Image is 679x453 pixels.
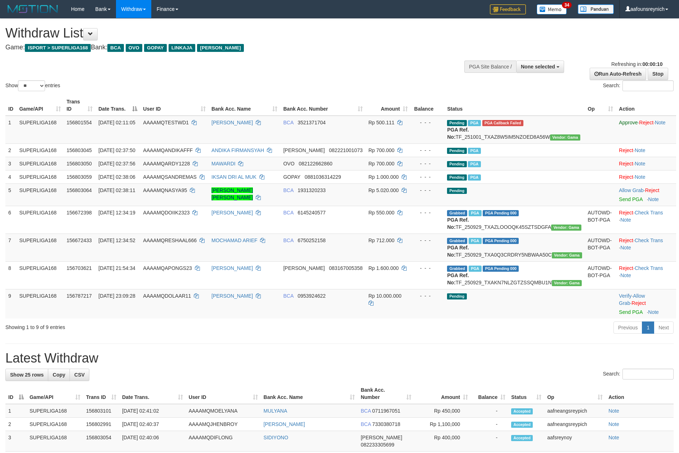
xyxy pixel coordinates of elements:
[329,147,362,153] span: Copy 082221001073 to clipboard
[64,95,96,116] th: Trans ID: activate to sort column ascending
[490,4,526,14] img: Feedback.jpg
[83,404,119,418] td: 156803101
[468,148,481,154] span: Marked by aafandaneth
[552,280,582,286] span: Vendor URL: https://trx31.1velocity.biz
[211,293,253,299] a: [PERSON_NAME]
[414,160,441,167] div: - - -
[447,120,466,126] span: Pending
[631,300,646,306] a: Reject
[613,321,642,334] a: Previous
[98,147,135,153] span: [DATE] 02:37:50
[511,422,533,428] span: Accepted
[5,80,60,91] label: Show entries
[368,187,399,193] span: Rp 5.020.000
[414,418,471,431] td: Rp 1,100,000
[5,404,27,418] td: 1
[53,372,65,378] span: Copy
[5,321,277,331] div: Showing 1 to 9 of 9 entries
[5,369,48,381] a: Show 25 rows
[119,431,186,452] td: [DATE] 02:40:06
[264,435,288,440] a: SIDIYONO
[144,44,167,52] span: GOPAY
[329,265,362,271] span: Copy 083167005358 to clipboard
[414,431,471,452] td: Rp 400,000
[5,157,16,170] td: 3
[585,261,616,289] td: AUTOWD-BOT-PGA
[298,210,326,216] span: Copy 6145240577 to clipboard
[211,174,256,180] a: IKSAN DRI AL MUK
[197,44,244,52] span: [PERSON_NAME]
[283,187,293,193] span: BCA
[444,261,585,289] td: TF_250929_TXAKN7NLZGTZSSQMBU1N
[368,293,402,299] span: Rp 10.000.000
[654,321,674,334] a: Next
[619,196,642,202] a: Send PGA
[603,80,674,91] label: Search:
[361,421,371,427] span: BCA
[211,120,253,125] a: [PERSON_NAME]
[414,265,441,272] div: - - -
[186,404,261,418] td: AAAAMQMOELYANA
[447,188,466,194] span: Pending
[508,383,544,404] th: Status: activate to sort column ascending
[5,26,446,40] h1: Withdraw List
[67,120,92,125] span: 156801554
[119,404,186,418] td: [DATE] 02:41:02
[98,174,135,180] span: [DATE] 02:38:06
[368,265,399,271] span: Rp 1.600.000
[414,173,441,181] div: - - -
[590,68,646,80] a: Run Auto-Refresh
[616,143,676,157] td: ·
[464,61,516,73] div: PGA Site Balance /
[5,351,674,365] h1: Latest Withdraw
[16,206,63,234] td: SUPERLIGA168
[620,217,631,223] a: Note
[635,237,663,243] a: Check Trans
[619,237,633,243] a: Reject
[368,120,394,125] span: Rp 500.111
[372,421,400,427] span: Copy 7330380718 to clipboard
[83,418,119,431] td: 156802991
[619,120,638,125] a: Approve
[635,210,663,216] a: Check Trans
[98,120,135,125] span: [DATE] 02:11:05
[368,210,394,216] span: Rp 550.000
[5,261,16,289] td: 8
[447,293,466,299] span: Pending
[283,293,293,299] span: BCA
[414,237,441,244] div: - - -
[544,404,606,418] td: aafneangsreypich
[639,120,653,125] a: Reject
[299,161,332,166] span: Copy 082122662860 to clipboard
[471,431,508,452] td: -
[70,369,89,381] a: CSV
[25,44,91,52] span: ISPORT > SUPERLIGA168
[544,418,606,431] td: aafneangsreypich
[578,4,614,14] img: panduan.png
[544,431,606,452] td: aafsreynoy
[5,95,16,116] th: ID
[283,161,294,166] span: OVO
[447,127,469,140] b: PGA Ref. No:
[447,161,466,167] span: Pending
[611,61,662,67] span: Refreshing in:
[298,293,326,299] span: Copy 0953924622 to clipboard
[447,266,467,272] span: Grabbed
[585,95,616,116] th: Op: activate to sort column ascending
[186,418,261,431] td: AAAAMQJHENBROY
[5,44,446,51] h4: Game: Bank:
[67,265,92,271] span: 156703621
[619,309,642,315] a: Send PGA
[471,383,508,404] th: Balance: activate to sort column ascending
[5,418,27,431] td: 2
[468,120,481,126] span: Marked by aafseijuro
[280,95,365,116] th: Bank Acc. Number: activate to sort column ascending
[67,147,92,153] span: 156803045
[143,187,187,193] span: AAAAMQNASYA95
[209,95,280,116] th: Bank Acc. Name: activate to sort column ascending
[143,174,197,180] span: AAAAMQSANDREMAS
[261,383,358,404] th: Bank Acc. Name: activate to sort column ascending
[283,210,293,216] span: BCA
[48,369,70,381] a: Copy
[5,116,16,144] td: 1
